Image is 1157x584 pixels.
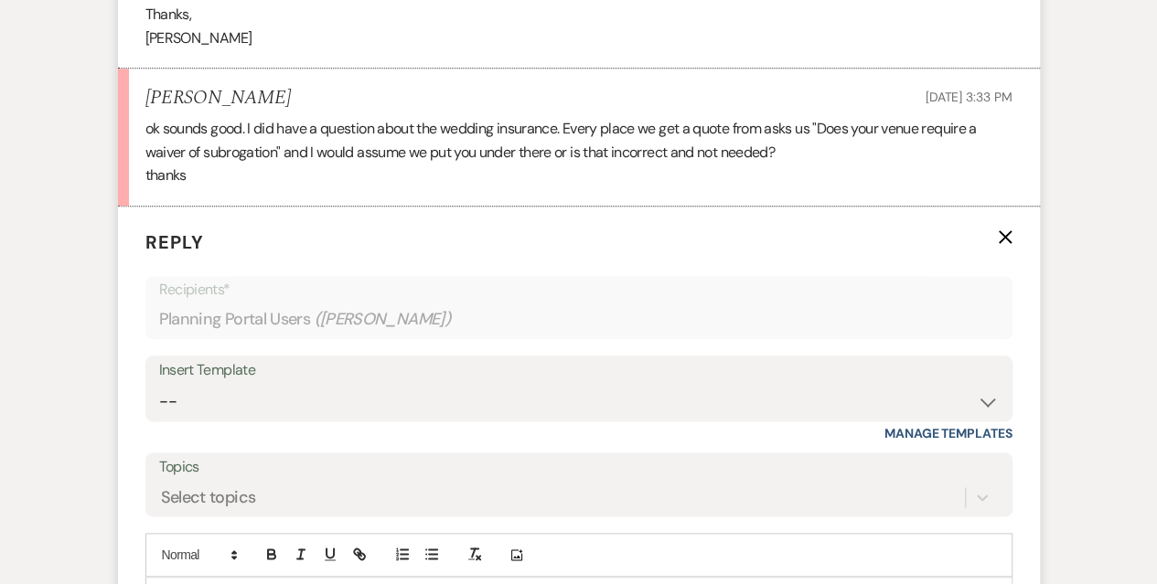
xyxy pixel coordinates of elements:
p: [PERSON_NAME] [145,27,1012,50]
p: Recipients* [159,278,999,302]
span: [DATE] 3:33 PM [925,89,1012,105]
div: Select topics [161,485,256,510]
a: Manage Templates [884,425,1012,441]
div: Insert Template [159,357,999,384]
h5: [PERSON_NAME] [145,87,291,110]
div: Planning Portal Users [159,302,999,337]
p: Thanks, [145,3,1012,27]
span: ( [PERSON_NAME] ) [314,307,451,332]
span: Reply [145,230,204,254]
p: ok sounds good. I did have a question about the wedding insurance. Every place we get a quote fro... [145,117,1012,164]
span: Does your venue require a waiver of subrogation" and I would assume we put you under there or is ... [145,119,977,162]
span: thanks [145,165,187,185]
label: Topics [159,454,999,481]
